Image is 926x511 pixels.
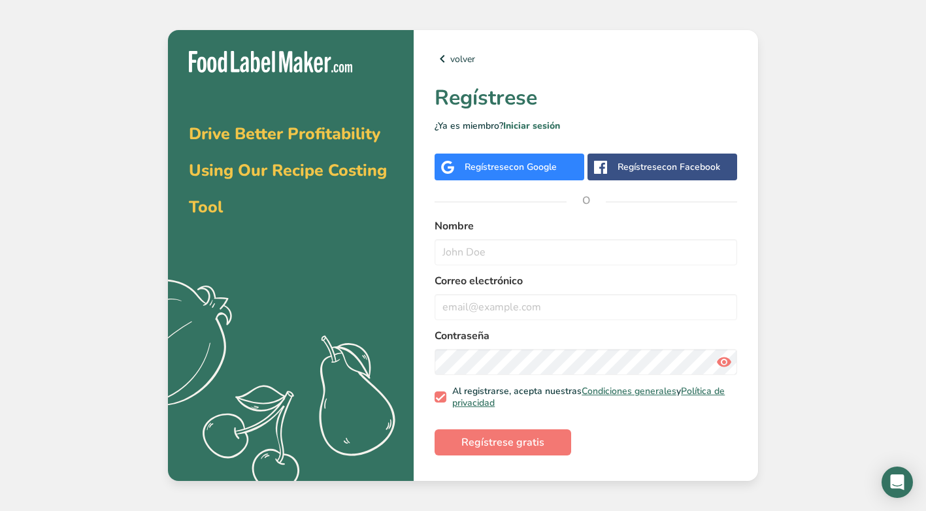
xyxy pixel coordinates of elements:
div: Regístrese [618,160,720,174]
div: Open Intercom Messenger [882,467,913,498]
label: Contraseña [435,328,737,344]
span: Regístrese gratis [461,435,544,450]
img: Food Label Maker [189,51,352,73]
div: Regístrese [465,160,557,174]
input: email@example.com [435,294,737,320]
a: Política de privacidad [452,385,725,409]
span: con Facebook [662,161,720,173]
label: Correo electrónico [435,273,737,289]
span: O [567,181,606,220]
span: Al registrarse, acepta nuestras y [446,386,733,408]
span: con Google [509,161,557,173]
button: Regístrese gratis [435,429,571,455]
input: John Doe [435,239,737,265]
a: volver [435,51,737,67]
h1: Regístrese [435,82,737,114]
a: Condiciones generales [582,385,676,397]
p: ¿Ya es miembro? [435,119,737,133]
a: Iniciar sesión [503,120,560,132]
span: Drive Better Profitability Using Our Recipe Costing Tool [189,123,387,218]
label: Nombre [435,218,737,234]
